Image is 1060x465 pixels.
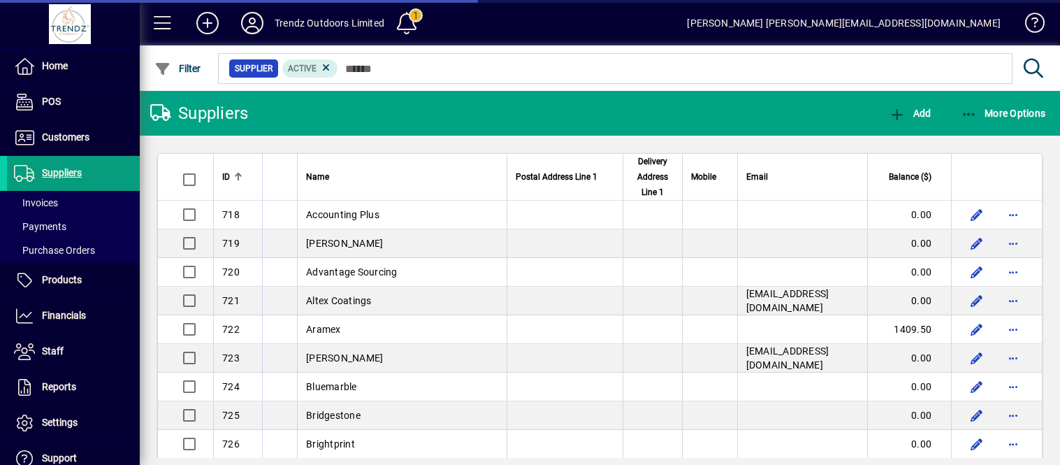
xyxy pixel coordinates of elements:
span: [EMAIL_ADDRESS][DOMAIN_NAME] [746,288,829,313]
button: More options [1002,318,1024,341]
button: Edit [966,404,988,427]
a: Knowledge Base [1015,3,1043,48]
div: Trendz Outdoors Limited [275,12,384,34]
button: More options [1002,232,1024,255]
span: Purchase Orders [14,245,95,256]
span: Bridgestone [306,410,361,421]
span: Aramex [306,324,341,335]
span: 725 [222,410,240,421]
span: Delivery Address Line 1 [632,154,673,200]
div: Name [306,169,498,185]
button: Edit [966,347,988,369]
span: Financials [42,310,86,321]
button: Edit [966,232,988,255]
div: ID [222,169,254,185]
button: Edit [966,289,988,312]
span: Brightprint [306,438,355,450]
button: More Options [957,101,1050,126]
button: More options [1002,289,1024,312]
span: 721 [222,295,240,306]
span: Suppliers [42,167,82,178]
button: Edit [966,261,988,283]
span: Accounting Plus [306,209,379,220]
button: More options [1002,375,1024,398]
div: Suppliers [150,102,248,124]
button: Edit [966,375,988,398]
span: Home [42,60,68,71]
span: Reports [42,381,76,392]
div: Mobile [691,169,729,185]
a: Home [7,49,140,84]
span: ID [222,169,230,185]
span: 722 [222,324,240,335]
span: Invoices [14,197,58,208]
button: Edit [966,433,988,455]
td: 0.00 [867,229,951,258]
button: Edit [966,203,988,226]
mat-chip: Activation Status: Active [282,59,338,78]
a: Financials [7,299,140,334]
span: Email [746,169,768,185]
a: Payments [7,215,140,238]
div: Balance ($) [876,169,944,185]
span: 726 [222,438,240,450]
span: Customers [42,131,89,143]
button: Profile [230,10,275,36]
span: Altex Coatings [306,295,372,306]
button: Filter [151,56,205,81]
a: Customers [7,120,140,155]
button: More options [1002,433,1024,455]
div: Email [746,169,859,185]
a: Invoices [7,191,140,215]
a: Staff [7,334,140,369]
span: Settings [42,417,78,428]
span: More Options [961,108,1046,119]
span: 723 [222,352,240,364]
td: 0.00 [867,401,951,430]
span: Postal Address Line 1 [516,169,597,185]
button: Edit [966,318,988,341]
span: Name [306,169,329,185]
span: 724 [222,381,240,392]
span: [PERSON_NAME] [306,352,383,364]
span: 720 [222,266,240,278]
span: Support [42,452,77,464]
a: Purchase Orders [7,238,140,262]
button: More options [1002,203,1024,226]
span: Mobile [691,169,716,185]
a: POS [7,85,140,120]
div: [PERSON_NAME] [PERSON_NAME][EMAIL_ADDRESS][DOMAIN_NAME] [687,12,1001,34]
button: Add [185,10,230,36]
a: Products [7,263,140,298]
span: Filter [154,63,201,74]
td: 0.00 [867,373,951,401]
span: Active [288,64,317,73]
span: Balance ($) [889,169,931,185]
span: Advantage Sourcing [306,266,398,278]
a: Reports [7,370,140,405]
span: Staff [42,345,64,357]
td: 0.00 [867,344,951,373]
span: [PERSON_NAME] [306,238,383,249]
span: [EMAIL_ADDRESS][DOMAIN_NAME] [746,345,829,371]
span: 718 [222,209,240,220]
button: More options [1002,347,1024,369]
span: POS [42,96,61,107]
button: Add [885,101,934,126]
td: 1409.50 [867,315,951,344]
span: 719 [222,238,240,249]
span: Products [42,274,82,285]
span: Supplier [235,62,273,76]
button: More options [1002,261,1024,283]
td: 0.00 [867,201,951,229]
button: More options [1002,404,1024,427]
span: Bluemarble [306,381,357,392]
td: 0.00 [867,258,951,287]
td: 0.00 [867,287,951,315]
a: Settings [7,406,140,441]
span: Payments [14,221,66,232]
td: 0.00 [867,430,951,459]
span: Add [889,108,931,119]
